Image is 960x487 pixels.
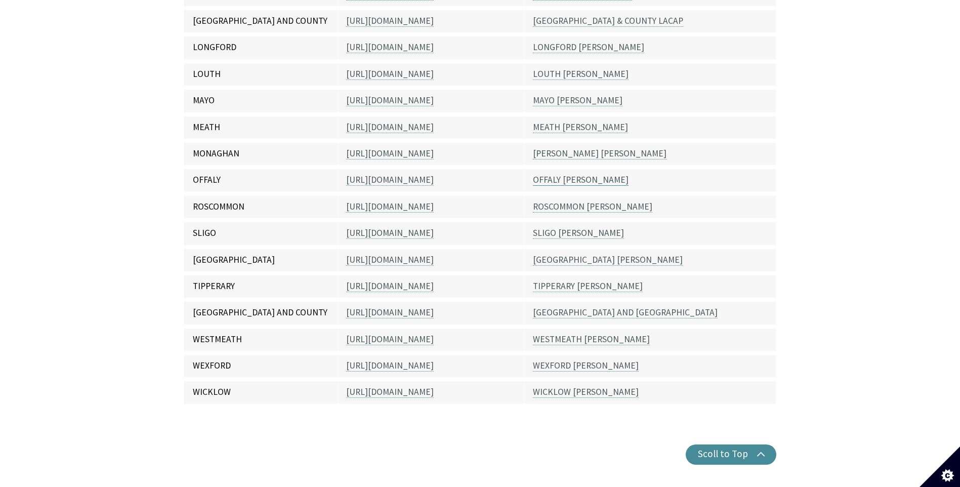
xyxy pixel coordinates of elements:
button: Set cookie preferences [920,447,960,487]
td: [GEOGRAPHIC_DATA] AND COUNTY [184,300,338,326]
a: SLIGO [PERSON_NAME] [533,227,624,239]
td: TIPPERARY [184,273,338,300]
a: MAYO [PERSON_NAME] [533,95,622,106]
a: [URL][DOMAIN_NAME] [346,148,434,159]
a: [URL][DOMAIN_NAME] [346,121,434,133]
td: ROSCOMMON [184,194,338,220]
a: [URL][DOMAIN_NAME] [346,360,434,372]
button: Scoll to Top [686,444,776,465]
a: [URL][DOMAIN_NAME] [346,386,434,398]
a: [URL][DOMAIN_NAME] [346,68,434,80]
td: MEATH [184,114,338,141]
td: WEXFORD [184,353,338,379]
a: WESTMEATH [PERSON_NAME] [533,334,650,345]
a: [URL][DOMAIN_NAME] [346,334,434,345]
td: [GEOGRAPHIC_DATA] [184,247,338,273]
a: [URL][DOMAIN_NAME] [346,307,434,318]
a: LOUTH [PERSON_NAME] [533,68,629,80]
a: MEATH [PERSON_NAME] [533,121,628,133]
a: [URL][DOMAIN_NAME] [346,254,434,266]
td: SLIGO [184,220,338,247]
a: [URL][DOMAIN_NAME] [346,174,434,186]
td: OFFALY [184,167,338,193]
a: [URL][DOMAIN_NAME] [346,280,434,292]
a: [GEOGRAPHIC_DATA] [PERSON_NAME] [533,254,683,266]
td: MONAGHAN [184,141,338,167]
td: WESTMEATH [184,327,338,353]
td: WICKLOW [184,379,338,405]
a: [URL][DOMAIN_NAME] [346,42,434,53]
a: [URL][DOMAIN_NAME] [346,15,434,27]
td: MAYO [184,88,338,114]
a: [URL][DOMAIN_NAME] [346,95,434,106]
td: LONGFORD [184,34,338,61]
a: ROSCOMMON [PERSON_NAME] [533,201,652,213]
a: WICKLOW [PERSON_NAME] [533,386,639,398]
a: LONGFORD [PERSON_NAME] [533,42,644,53]
a: [PERSON_NAME] [PERSON_NAME] [533,148,666,159]
a: OFFALY [PERSON_NAME] [533,174,629,186]
a: [URL][DOMAIN_NAME] [346,227,434,239]
a: WEXFORD [PERSON_NAME] [533,360,639,372]
a: [GEOGRAPHIC_DATA] AND [GEOGRAPHIC_DATA] [533,307,718,318]
a: [GEOGRAPHIC_DATA] & COUNTY LACAP [533,15,683,27]
td: [GEOGRAPHIC_DATA] AND COUNTY [184,8,338,34]
td: LOUTH [184,61,338,88]
a: TIPPERARY [PERSON_NAME] [533,280,643,292]
a: [URL][DOMAIN_NAME] [346,201,434,213]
